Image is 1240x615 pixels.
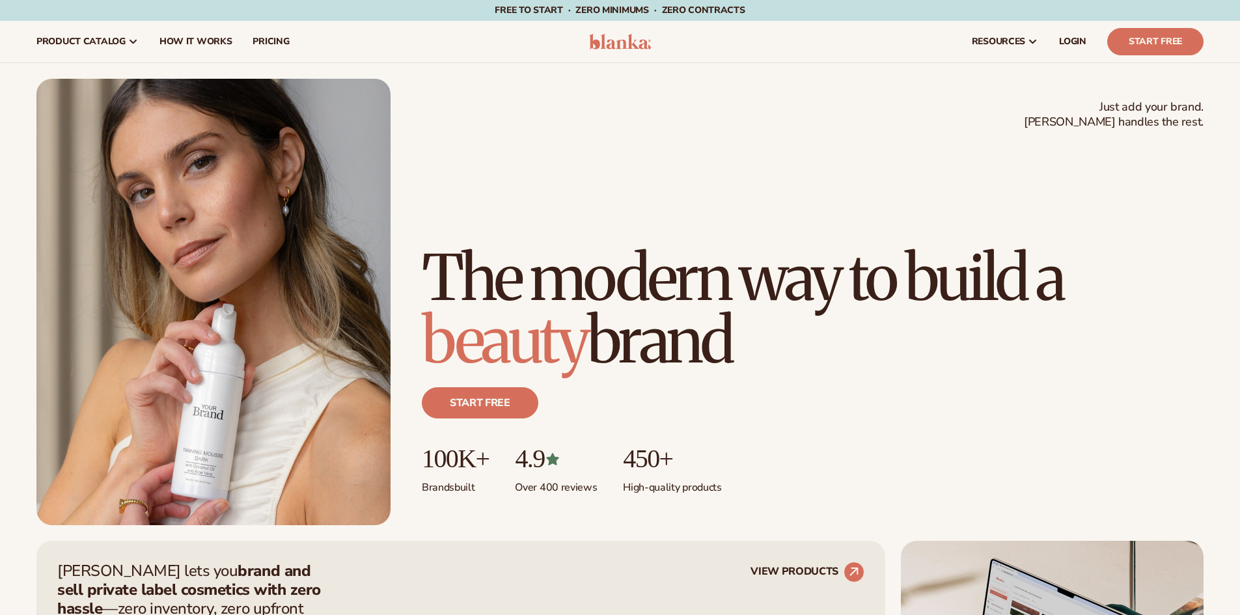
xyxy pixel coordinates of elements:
a: resources [961,21,1049,62]
span: pricing [253,36,289,47]
a: Start free [422,387,538,418]
p: 4.9 [515,444,597,473]
a: Start Free [1107,28,1204,55]
span: LOGIN [1059,36,1086,47]
span: beauty [422,301,587,379]
h1: The modern way to build a brand [422,247,1204,372]
span: Just add your brand. [PERSON_NAME] handles the rest. [1024,100,1204,130]
img: logo [589,34,651,49]
span: resources [972,36,1025,47]
a: product catalog [26,21,149,62]
p: Over 400 reviews [515,473,597,495]
span: Free to start · ZERO minimums · ZERO contracts [495,4,745,16]
a: pricing [242,21,299,62]
p: 100K+ [422,444,489,473]
span: product catalog [36,36,126,47]
span: How It Works [159,36,232,47]
a: How It Works [149,21,243,62]
p: High-quality products [623,473,721,495]
a: LOGIN [1049,21,1097,62]
a: VIEW PRODUCTS [751,562,864,582]
p: Brands built [422,473,489,495]
p: 450+ [623,444,721,473]
img: Female holding tanning mousse. [36,79,391,525]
